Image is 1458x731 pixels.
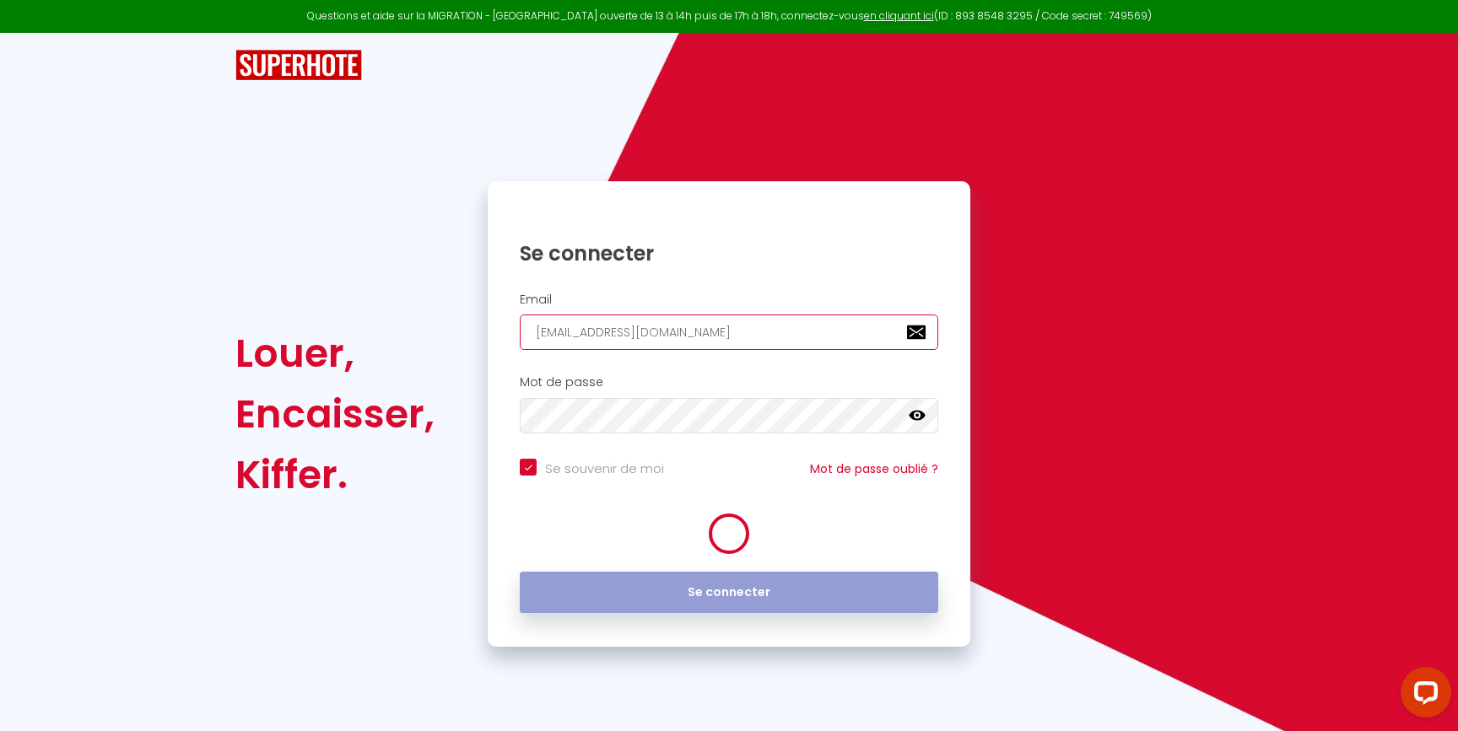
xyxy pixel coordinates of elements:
[520,314,938,350] input: Ton Email
[520,240,938,266] h1: Se connecter
[520,293,938,307] h2: Email
[810,460,938,477] a: Mot de passe oublié ?
[235,323,435,384] div: Louer,
[235,50,362,81] img: SuperHote logo
[235,384,435,444] div: Encaisser,
[520,572,938,614] button: Se connecter
[1387,660,1458,731] iframe: LiveChat chat widget
[520,375,938,390] h2: Mot de passe
[864,8,934,23] a: en cliquant ici
[235,444,435,505] div: Kiffer.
